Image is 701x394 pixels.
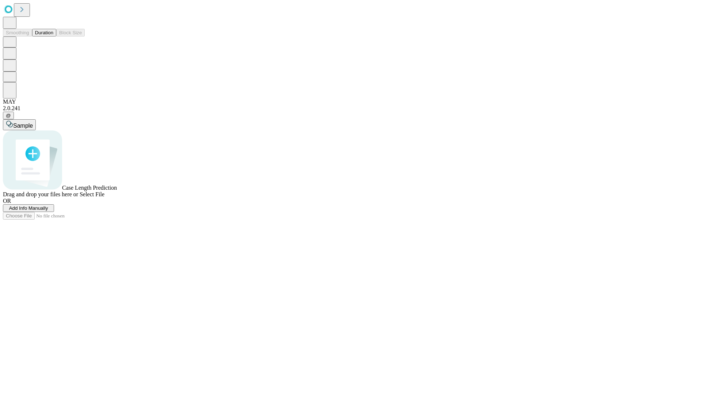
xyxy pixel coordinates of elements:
[56,29,85,36] button: Block Size
[3,198,11,204] span: OR
[3,29,32,36] button: Smoothing
[3,204,54,212] button: Add Info Manually
[3,112,14,119] button: @
[3,105,698,112] div: 2.0.241
[62,185,117,191] span: Case Length Prediction
[3,191,78,197] span: Drag and drop your files here or
[32,29,56,36] button: Duration
[3,119,36,130] button: Sample
[6,113,11,118] span: @
[3,98,698,105] div: MAY
[80,191,104,197] span: Select File
[9,205,48,211] span: Add Info Manually
[13,123,33,129] span: Sample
